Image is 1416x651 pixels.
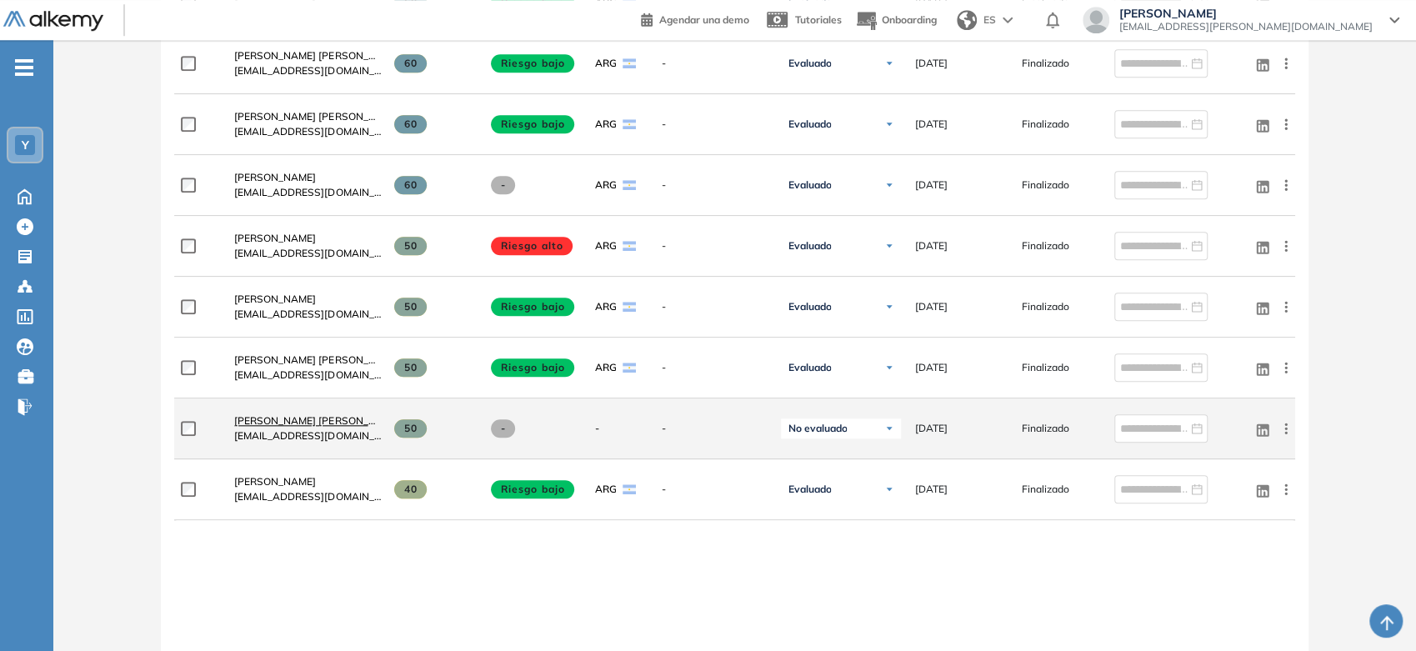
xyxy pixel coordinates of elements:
span: [EMAIL_ADDRESS][PERSON_NAME][DOMAIN_NAME] [1119,20,1373,33]
span: ARG [594,238,616,253]
span: Riesgo bajo [491,480,574,498]
span: Finalizado [1021,482,1068,497]
span: - [661,56,768,71]
a: [PERSON_NAME] [234,231,381,246]
img: ARG [623,119,636,129]
span: ES [983,13,996,28]
span: ARG [594,117,616,132]
a: [PERSON_NAME] [PERSON_NAME] [234,413,381,428]
span: ARG [594,360,616,375]
span: - [661,238,768,253]
img: Ícono de flecha [884,180,894,190]
span: Finalizado [1021,238,1068,253]
span: [EMAIL_ADDRESS][DOMAIN_NAME] [234,246,381,261]
span: [EMAIL_ADDRESS][DOMAIN_NAME] [234,489,381,504]
span: [DATE] [914,117,947,132]
span: Evaluado [788,57,831,70]
a: [PERSON_NAME] [234,170,381,185]
span: 50 [394,358,427,377]
span: - [491,419,515,438]
span: ARG [594,56,616,71]
a: [PERSON_NAME] [PERSON_NAME] [234,109,381,124]
span: Riesgo bajo [491,298,574,316]
span: [DATE] [914,178,947,193]
button: Onboarding [855,3,937,38]
span: [DATE] [914,299,947,314]
span: Finalizado [1021,360,1068,375]
span: [PERSON_NAME] [1119,7,1373,20]
img: ARG [623,363,636,373]
span: - [661,360,768,375]
span: ARG [594,299,616,314]
span: [DATE] [914,238,947,253]
span: [EMAIL_ADDRESS][DOMAIN_NAME] [234,307,381,322]
span: Evaluado [788,300,831,313]
img: world [957,10,977,30]
span: Riesgo bajo [491,54,574,73]
span: - [661,117,768,132]
a: [PERSON_NAME] [PERSON_NAME] [234,48,381,63]
span: - [661,299,768,314]
span: - [594,421,598,436]
img: Ícono de flecha [884,423,894,433]
img: Ícono de flecha [884,119,894,129]
span: 50 [394,237,427,255]
span: - [661,482,768,497]
i: - [15,66,33,69]
span: 50 [394,298,427,316]
span: [EMAIL_ADDRESS][DOMAIN_NAME] [234,124,381,139]
span: Tutoriales [795,13,842,26]
span: [PERSON_NAME] [PERSON_NAME] [234,110,400,123]
img: Logo [3,11,103,32]
span: Agendar una demo [659,13,749,26]
img: ARG [623,58,636,68]
span: Finalizado [1021,56,1068,71]
span: [EMAIL_ADDRESS][DOMAIN_NAME] [234,63,381,78]
span: ARG [594,482,616,497]
span: Riesgo bajo [491,115,574,133]
span: [PERSON_NAME] [234,171,316,183]
span: [EMAIL_ADDRESS][DOMAIN_NAME] [234,368,381,383]
span: Riesgo alto [491,237,573,255]
span: Evaluado [788,239,831,253]
img: Ícono de flecha [884,484,894,494]
img: ARG [623,241,636,251]
span: 60 [394,115,427,133]
span: - [661,421,768,436]
span: 60 [394,54,427,73]
span: [PERSON_NAME] [234,232,316,244]
span: 60 [394,176,427,194]
img: ARG [623,302,636,312]
span: [PERSON_NAME] [PERSON_NAME] [234,353,400,366]
span: Evaluado [788,483,831,496]
a: [PERSON_NAME] [234,474,381,489]
span: [PERSON_NAME] [PERSON_NAME] [234,414,400,427]
span: Y [22,138,29,152]
span: - [491,176,515,194]
a: [PERSON_NAME] [234,292,381,307]
span: No evaluado [788,422,847,435]
span: [EMAIL_ADDRESS][DOMAIN_NAME] [234,185,381,200]
span: [EMAIL_ADDRESS][DOMAIN_NAME] [234,428,381,443]
img: ARG [623,180,636,190]
span: Evaluado [788,178,831,192]
span: [PERSON_NAME] [234,475,316,488]
span: Evaluado [788,361,831,374]
span: Finalizado [1021,299,1068,314]
span: Evaluado [788,118,831,131]
img: Ícono de flecha [884,302,894,312]
span: 40 [394,480,427,498]
span: ARG [594,178,616,193]
span: 50 [394,419,427,438]
span: [DATE] [914,482,947,497]
span: [PERSON_NAME] [PERSON_NAME] [234,49,400,62]
img: Ícono de flecha [884,241,894,251]
img: arrow [1003,17,1013,23]
span: - [661,178,768,193]
img: Ícono de flecha [884,58,894,68]
span: [PERSON_NAME] [234,293,316,305]
span: Riesgo bajo [491,358,574,377]
a: [PERSON_NAME] [PERSON_NAME] [234,353,381,368]
span: [DATE] [914,360,947,375]
span: Onboarding [882,13,937,26]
